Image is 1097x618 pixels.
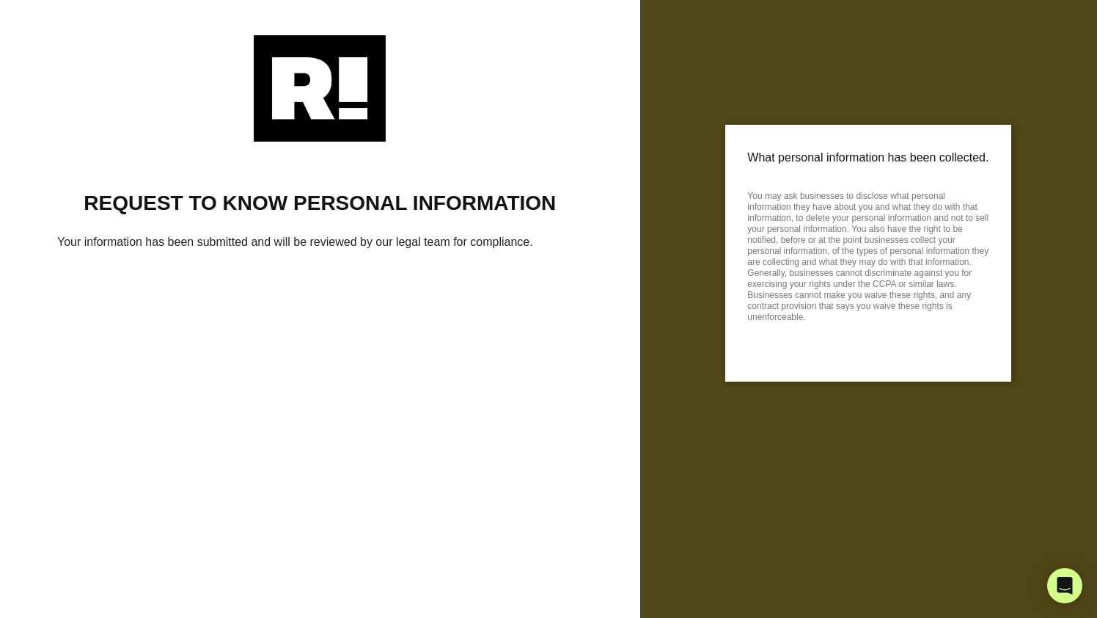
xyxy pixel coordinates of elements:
h1: REQUEST TO KNOW PERSONAL INFORMATION [22,191,618,216]
p: What personal information has been collected. [747,147,989,169]
img: Retention.com [254,35,386,142]
h6: Your information has been submitted and will be reviewed by our legal team for compliance. [22,229,618,261]
p: You may ask businesses to disclose what personal information they have about you and what they do... [747,186,989,323]
div: Open Intercom Messenger [1047,568,1082,603]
